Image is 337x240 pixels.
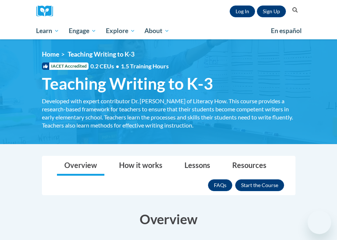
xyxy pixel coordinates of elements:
[101,22,140,39] a: Explore
[42,50,59,58] a: Home
[57,156,104,176] a: Overview
[64,22,101,39] a: Engage
[31,22,306,39] div: Main menu
[90,62,169,70] span: 0.2 CEUs
[42,74,213,93] span: Teaching Writing to K-3
[308,211,331,234] iframe: Button to launch messaging window
[257,6,286,17] a: Register
[36,6,58,17] img: Logo brand
[271,27,302,35] span: En español
[36,26,59,35] span: Learn
[290,6,301,15] button: Search
[116,62,119,69] span: •
[208,179,232,191] a: FAQs
[266,23,306,39] a: En español
[42,210,295,228] h3: Overview
[68,50,135,58] span: Teaching Writing to K-3
[36,6,58,17] a: Cox Campus
[225,156,274,176] a: Resources
[140,22,174,39] a: About
[69,26,96,35] span: Engage
[106,26,135,35] span: Explore
[230,6,255,17] a: Log In
[177,156,218,176] a: Lessons
[121,62,169,69] span: 1.5 Training Hours
[42,62,89,70] span: IACET Accredited
[42,97,295,129] div: Developed with expert contributor Dr. [PERSON_NAME] of Literacy How. This course provides a resea...
[144,26,169,35] span: About
[235,179,284,191] button: Enroll
[32,22,64,39] a: Learn
[112,156,170,176] a: How it works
